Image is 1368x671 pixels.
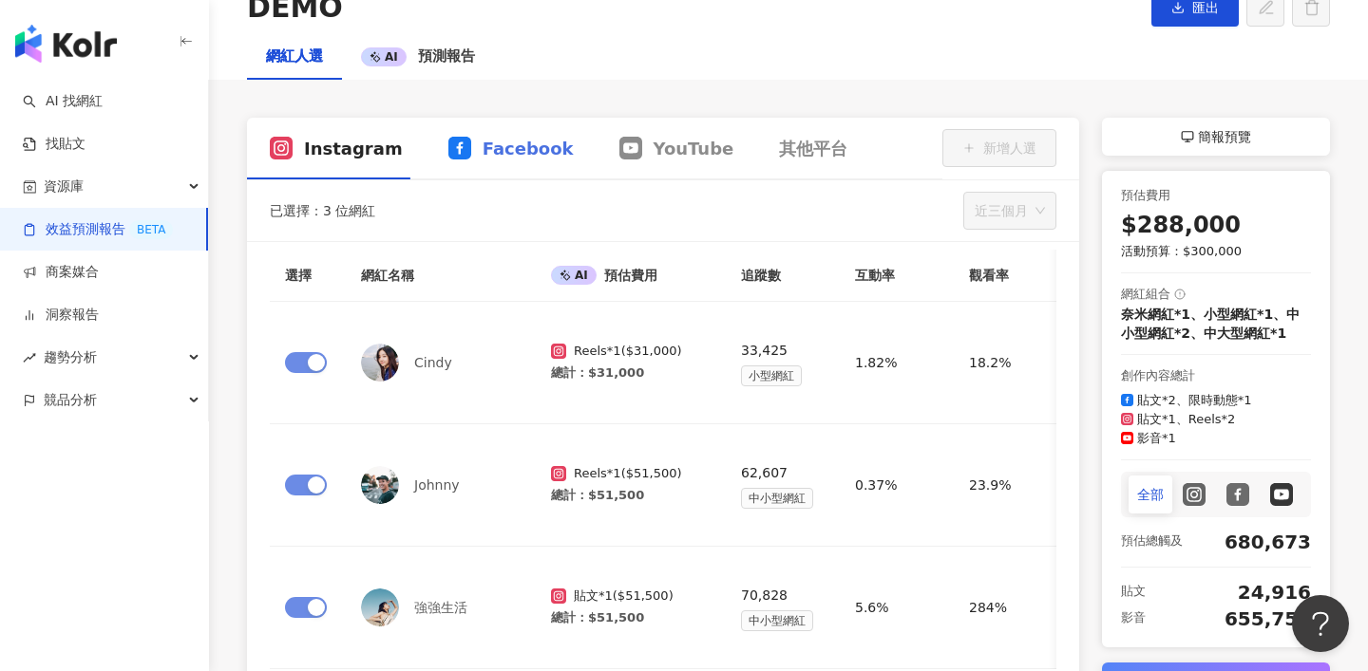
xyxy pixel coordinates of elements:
div: 選擇 [285,265,331,286]
span: $288,000 [1121,210,1241,242]
span: 趨勢分析 [44,336,97,379]
span: 中小型網紅 [741,610,813,631]
div: 創作內容總計 [1121,366,1311,386]
div: 總計 ： $51,500 [551,487,711,504]
div: 網紅人選 [266,46,323,68]
div: AI [361,47,407,66]
span: Instagram [304,137,403,160]
div: 680,673 [1187,529,1311,555]
div: 其他平台 [779,137,847,160]
a: 洞察報告 [23,306,99,325]
div: 貼文*1、Reels*2 [1137,410,1235,429]
div: 24,916 [1149,579,1311,606]
span: YouTube [654,137,734,160]
div: 貼文 [1121,582,1146,602]
div: 預估總觸及 [1121,531,1183,551]
span: 近三個月 [975,193,1045,229]
div: 影音 [1121,608,1146,628]
span: 資源庫 [44,165,84,208]
span: 0.37% [855,474,897,496]
div: 網紅組合 [1121,285,1170,305]
div: 網紅名稱 [361,265,521,286]
span: 33,425 [741,339,788,362]
div: 預估費用 [1121,186,1311,206]
div: 總計 ： $31,000 [551,364,711,382]
span: Facebook [483,137,574,160]
span: 已選擇：3 位網紅 [270,203,375,218]
span: 18.2% [969,351,1011,374]
span: 1.82% [855,351,897,374]
span: 預估費用 [604,265,657,286]
div: 強強生活 [361,588,521,626]
img: logo [15,25,117,63]
span: 284% [969,596,1007,619]
span: 23.9% [969,474,1011,496]
div: 追蹤數 [741,265,825,286]
span: Reels * 1 ( $51,500 ) [574,465,682,482]
div: 全部 [1129,475,1172,513]
div: 互動率 [855,265,939,286]
span: 貼文 * 1 ( $51,500 ) [574,587,674,605]
img: KOL Avatar [361,588,399,626]
a: 效益預測報告BETA [23,220,173,239]
div: 655,757 [1149,606,1311,632]
span: rise [23,351,36,364]
a: 商案媒合 [23,263,99,282]
span: 5.6% [855,596,889,619]
span: 中小型網紅 [741,488,813,509]
span: 小型網紅 [741,365,802,386]
div: Cindy [361,344,521,382]
span: 70,828 [741,584,788,606]
iframe: Help Scout Beacon - Open [1292,595,1349,652]
div: 總計 ： $51,500 [551,609,711,626]
div: 貼文*2、限時動態*1 [1137,391,1252,410]
div: AI [551,266,597,285]
span: 預測報告 [418,47,475,65]
div: 奈米網紅*1、小型網紅*1、中小型網紅*2、中大型網紅*1 [1121,305,1311,343]
span: 簡報預覽 [1198,125,1251,148]
img: KOL Avatar [361,344,399,382]
span: 競品分析 [44,379,97,421]
img: KOL Avatar [361,466,399,504]
a: 找貼文 [23,135,85,154]
div: Johnny [361,466,521,504]
div: 觀看率 [969,265,1053,286]
span: Reels * 1 ( $31,000 ) [574,343,682,360]
div: 活動預算： $300,000 [1121,242,1311,261]
span: 62,607 [741,461,788,484]
button: 新增人選 [942,129,1056,167]
a: searchAI 找網紅 [23,92,103,111]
